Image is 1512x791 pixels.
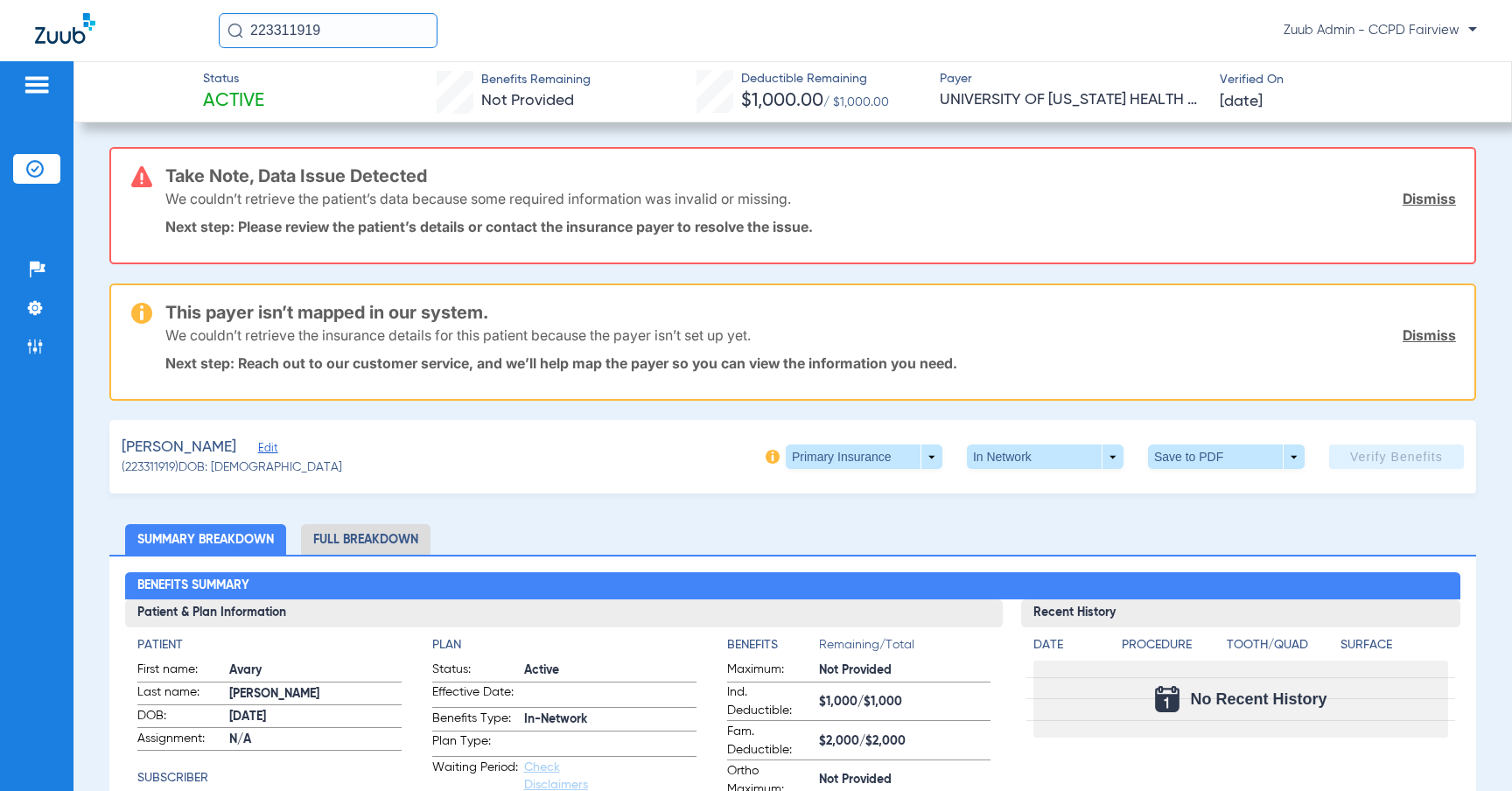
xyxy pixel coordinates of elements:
h4: Subscriber [137,769,402,787]
h4: Surface [1340,636,1448,654]
img: Calendar [1155,686,1179,712]
span: First name: [137,661,223,682]
h3: Take Note, Data Issue Detected [165,167,1456,185]
span: Remaining/Total [819,636,991,661]
h3: Patient & Plan Information [125,599,1004,627]
h3: Recent History [1021,599,1460,627]
h4: Plan [432,636,696,654]
span: Effective Date: [432,683,518,707]
li: Summary Breakdown [125,524,286,555]
h2: Benefits Summary [125,572,1461,600]
app-breakdown-title: Benefits [727,636,819,661]
button: Save to PDF [1148,444,1305,469]
span: Assignment: [137,730,223,751]
a: Dismiss [1403,326,1456,344]
img: warning-icon [131,303,152,324]
span: Status [203,70,264,88]
span: / $1,000.00 [823,96,889,108]
h4: Tooth/Quad [1227,636,1334,654]
span: Maximum: [727,661,813,682]
span: UNIVERSITY OF [US_STATE] HEALTH PLAN [940,89,1204,111]
span: Last name: [137,683,223,704]
span: [DATE] [1220,91,1263,113]
h4: Date [1033,636,1107,654]
span: Zuub Admin - CCPD Fairview [1284,22,1477,39]
p: We couldn’t retrieve the patient’s data because some required information was invalid or missing. [165,190,791,207]
span: N/A [229,731,402,749]
app-breakdown-title: Tooth/Quad [1227,636,1334,661]
span: Edit [258,442,274,458]
span: In-Network [524,710,696,729]
span: $1,000/$1,000 [819,693,991,711]
button: Primary Insurance [786,444,942,469]
p: We couldn’t retrieve the insurance details for this patient because the payer isn’t set up yet. [165,326,751,344]
span: [PERSON_NAME] [229,685,402,703]
h4: Benefits [727,636,819,654]
span: Not Provided [819,771,991,789]
h3: This payer isn’t mapped in our system. [165,304,1456,321]
span: Not Provided [819,661,991,680]
button: In Network [967,444,1123,469]
app-breakdown-title: Date [1033,636,1107,661]
img: Search Icon [227,23,243,38]
span: Verified On [1220,71,1484,89]
h4: Procedure [1122,636,1221,654]
span: Not Provided [481,93,574,108]
span: $1,000.00 [741,92,823,110]
app-breakdown-title: Procedure [1122,636,1221,661]
span: Plan Type: [432,732,518,756]
span: Avary [229,661,402,680]
span: Benefits Type: [432,710,518,731]
span: Active [203,89,264,114]
span: (223311919) DOB: [DEMOGRAPHIC_DATA] [122,458,342,477]
span: Deductible Remaining [741,70,889,88]
app-breakdown-title: Surface [1340,636,1448,661]
a: Check Disclaimers [524,761,588,791]
li: Full Breakdown [301,524,430,555]
p: Next step: Please review the patient’s details or contact the insurance payer to resolve the issue. [165,218,1456,235]
input: Search for patients [219,13,437,48]
span: Benefits Remaining [481,71,591,89]
span: [DATE] [229,708,402,726]
span: Ind. Deductible: [727,683,813,720]
a: Dismiss [1403,190,1456,207]
iframe: Chat Widget [1424,707,1512,791]
img: error-icon [131,166,152,187]
span: $2,000/$2,000 [819,732,991,751]
h4: Patient [137,636,402,654]
img: info-icon [766,450,780,464]
span: No Recent History [1190,690,1326,708]
span: Active [524,661,696,680]
img: Zuub Logo [35,13,95,44]
img: hamburger-icon [23,74,51,95]
span: Status: [432,661,518,682]
span: [PERSON_NAME] [122,437,236,458]
span: Payer [940,70,1204,88]
span: Fam. Deductible: [727,723,813,759]
p: Next step: Reach out to our customer service, and we’ll help map the payer so you can view the in... [165,354,1456,372]
span: DOB: [137,707,223,728]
